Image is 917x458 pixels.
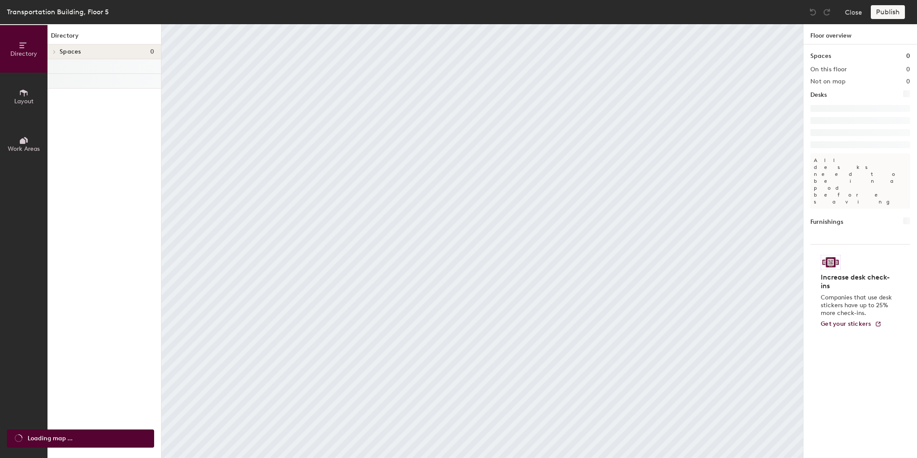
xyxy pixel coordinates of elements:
span: Spaces [60,48,81,55]
div: Transportation Building, Floor 5 [7,6,109,17]
h1: Desks [810,90,827,100]
span: Layout [14,98,34,105]
h1: Directory [47,31,161,45]
h2: 0 [906,66,910,73]
a: Get your stickers [821,321,882,328]
img: Redo [822,8,831,16]
h2: 0 [906,78,910,85]
span: Work Areas [8,145,40,153]
h4: Increase desk check-ins [821,273,895,290]
span: Get your stickers [821,320,871,328]
h2: On this floor [810,66,847,73]
h1: Floor overview [803,24,917,45]
span: Loading map ... [28,434,73,443]
p: All desks need to be in a pod before saving [810,153,910,209]
span: Directory [10,50,37,57]
h1: Spaces [810,51,831,61]
h1: Furnishings [810,217,843,227]
p: Companies that use desk stickers have up to 25% more check-ins. [821,294,895,317]
img: Sticker logo [821,255,841,270]
h2: Not on map [810,78,845,85]
img: Undo [809,8,817,16]
span: 0 [150,48,154,55]
h1: 0 [906,51,910,61]
button: Close [845,5,862,19]
canvas: Map [161,24,803,458]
